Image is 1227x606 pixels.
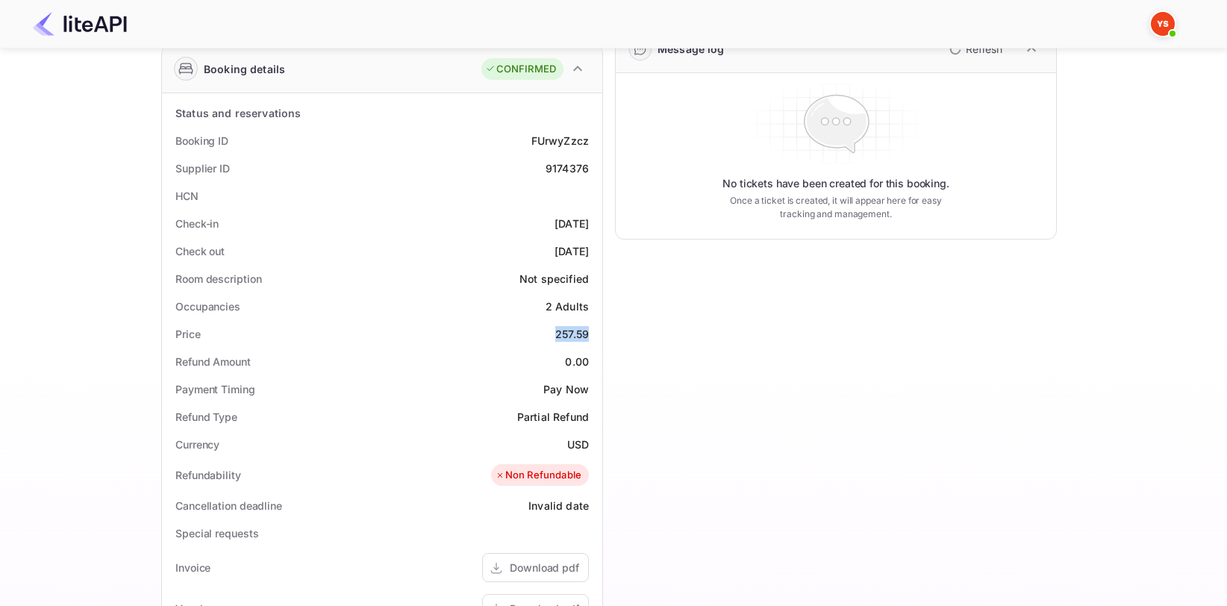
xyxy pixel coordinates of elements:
[966,41,1002,57] p: Refresh
[175,133,228,149] div: Booking ID
[175,299,240,314] div: Occupancies
[175,160,230,176] div: Supplier ID
[555,243,589,259] div: [DATE]
[175,437,219,452] div: Currency
[175,354,251,369] div: Refund Amount
[567,437,589,452] div: USD
[175,188,199,204] div: HCN
[495,468,581,483] div: Non Refundable
[546,299,589,314] div: 2 Adults
[1151,12,1175,36] img: Yandex Support
[531,133,589,149] div: FUrwyZzcz
[175,105,301,121] div: Status and reservations
[718,194,954,221] p: Once a ticket is created, it will appear here for easy tracking and management.
[175,498,282,513] div: Cancellation deadline
[175,326,201,342] div: Price
[175,216,219,231] div: Check-in
[519,271,589,287] div: Not specified
[940,37,1008,61] button: Refresh
[175,381,255,397] div: Payment Timing
[175,467,241,483] div: Refundability
[565,354,589,369] div: 0.00
[175,271,261,287] div: Room description
[175,560,210,575] div: Invoice
[175,409,237,425] div: Refund Type
[546,160,589,176] div: 9174376
[722,176,949,191] p: No tickets have been created for this booking.
[658,41,725,57] div: Message log
[175,525,258,541] div: Special requests
[555,326,589,342] div: 257.59
[175,243,225,259] div: Check out
[485,62,556,77] div: CONFIRMED
[510,560,579,575] div: Download pdf
[528,498,589,513] div: Invalid date
[33,12,127,36] img: LiteAPI Logo
[555,216,589,231] div: [DATE]
[204,61,285,77] div: Booking details
[543,381,589,397] div: Pay Now
[517,409,589,425] div: Partial Refund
